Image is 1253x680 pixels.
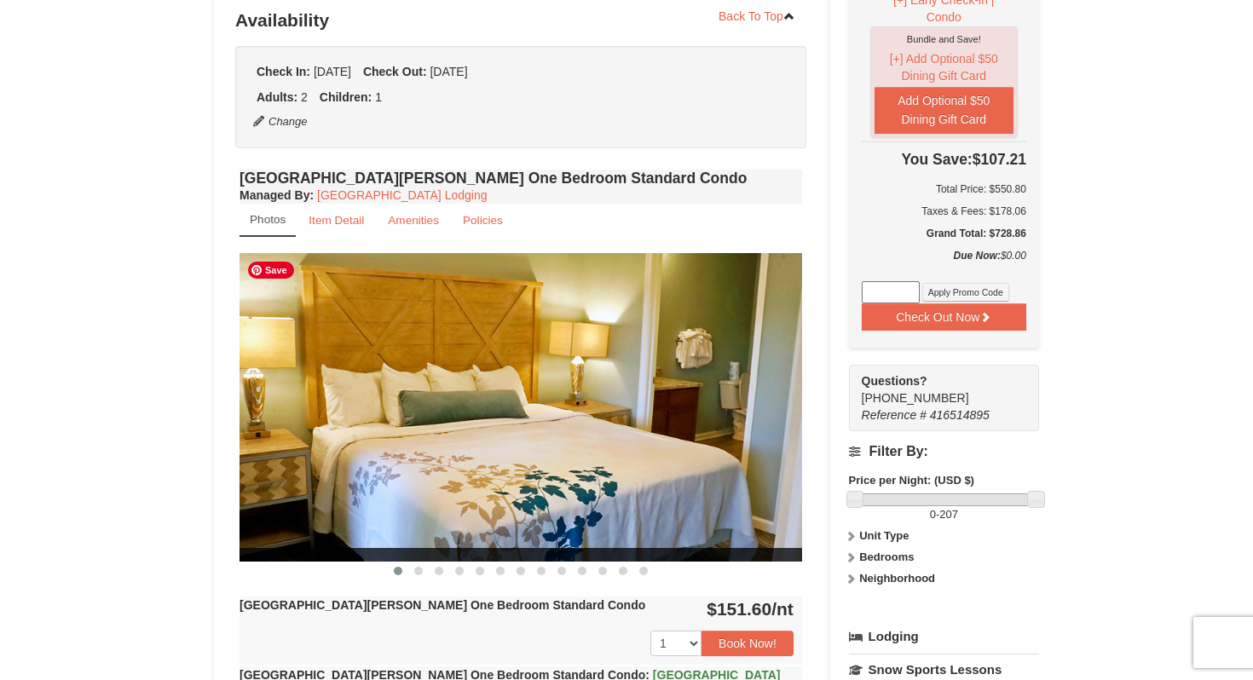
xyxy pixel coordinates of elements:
button: Book Now! [702,631,794,656]
strong: Check Out: [363,65,427,78]
a: [GEOGRAPHIC_DATA] Lodging [317,188,487,202]
strong: Unit Type [859,529,909,542]
button: [+] Add Optional $50 Dining Gift Card [875,48,1013,87]
h6: Total Price: $550.80 [862,181,1026,198]
label: - [849,506,1039,523]
strong: $151.60 [707,599,794,619]
div: $0.00 [862,247,1026,281]
button: Check Out Now [862,303,1026,331]
strong: Adults: [257,90,297,104]
div: Taxes & Fees: $178.06 [862,203,1026,220]
strong: : [240,188,314,202]
small: Item Detail [309,214,364,227]
strong: Neighborhood [859,572,935,585]
img: 18876286-121-55434444.jpg [240,253,802,561]
strong: Due Now: [954,250,1001,262]
h4: $107.21 [862,151,1026,168]
span: 2 [301,90,308,104]
a: Lodging [849,621,1039,652]
a: Item Detail [297,204,375,237]
span: Save [248,262,294,279]
span: 416514895 [930,408,990,422]
a: Photos [240,204,296,237]
a: Amenities [377,204,450,237]
span: 207 [939,508,958,521]
strong: Children: [320,90,372,104]
a: Back To Top [707,3,806,29]
small: Amenities [388,214,439,227]
strong: Price per Night: (USD $) [849,474,974,487]
strong: [GEOGRAPHIC_DATA][PERSON_NAME] One Bedroom Standard Condo [240,598,645,612]
a: Policies [452,204,514,237]
span: /nt [771,599,794,619]
button: Apply Promo Code [922,283,1009,302]
button: Add Optional $50 Dining Gift Card [875,87,1013,134]
small: Policies [463,214,503,227]
span: You Save: [901,151,972,168]
h4: Filter By: [849,444,1039,459]
span: [DATE] [314,65,351,78]
small: Photos [250,213,286,226]
strong: Check In: [257,65,310,78]
button: Change [252,112,309,131]
div: Bundle and Save! [875,31,1013,48]
h4: [GEOGRAPHIC_DATA][PERSON_NAME] One Bedroom Standard Condo [240,170,802,187]
span: [DATE] [430,65,467,78]
span: 1 [375,90,382,104]
span: Reference # [862,408,927,422]
h5: Grand Total: $728.86 [862,225,1026,242]
span: Managed By [240,188,309,202]
strong: Bedrooms [859,550,914,563]
strong: Questions? [862,374,927,388]
span: 0 [930,508,936,521]
span: [PHONE_NUMBER] [862,372,1008,405]
h3: Availability [235,3,806,37]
